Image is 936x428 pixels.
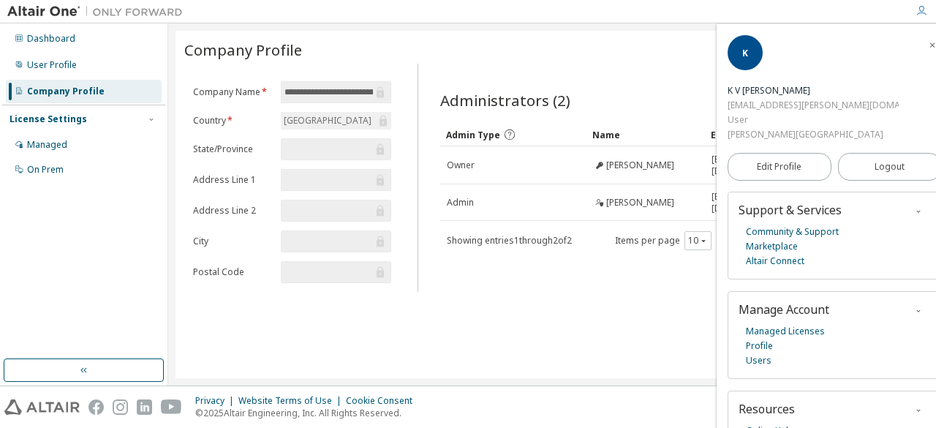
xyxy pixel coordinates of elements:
span: Edit Profile [757,161,801,173]
img: linkedin.svg [137,399,152,415]
a: Community & Support [746,225,839,239]
a: Profile [746,339,773,353]
img: Altair One [7,4,190,19]
div: Dashboard [27,33,75,45]
div: Managed [27,139,67,151]
img: instagram.svg [113,399,128,415]
div: Name [592,123,700,146]
img: youtube.svg [161,399,182,415]
span: [EMAIL_ADDRESS][DOMAIN_NAME] [712,154,785,177]
span: Resources [739,401,795,417]
label: City [193,236,272,247]
div: User Profile [27,59,77,71]
a: Altair Connect [746,254,804,269]
div: On Prem [27,164,64,176]
p: © 2025 Altair Engineering, Inc. All Rights Reserved. [195,407,421,419]
div: [EMAIL_ADDRESS][PERSON_NAME][DOMAIN_NAME] [728,98,899,113]
div: Company Profile [27,86,105,97]
span: Administrators (2) [440,90,570,110]
span: Owner [447,159,475,171]
div: License Settings [10,113,87,125]
img: facebook.svg [88,399,104,415]
a: Managed Licenses [746,324,825,339]
span: Admin [447,197,474,209]
div: User [728,113,899,127]
img: altair_logo.svg [4,399,80,415]
span: Logout [875,159,905,174]
span: K [742,47,748,59]
div: Cookie Consent [346,395,421,407]
span: Company Profile [184,40,302,60]
span: Showing entries 1 through 2 of 2 [447,234,572,247]
div: [GEOGRAPHIC_DATA] [282,113,374,129]
a: Edit Profile [728,153,831,181]
span: [EMAIL_ADDRESS][DOMAIN_NAME] [712,191,785,214]
label: Country [193,115,272,127]
div: Privacy [195,395,238,407]
span: [PERSON_NAME] [606,197,674,209]
span: [PERSON_NAME] [606,159,674,171]
label: State/Province [193,143,272,155]
button: 10 [688,235,708,247]
div: Website Terms of Use [238,395,346,407]
div: [PERSON_NAME][GEOGRAPHIC_DATA] [728,127,899,142]
div: K V BHARADWAJ KARTHIK [728,83,899,98]
span: Support & Services [739,202,842,218]
label: Postal Code [193,266,272,278]
span: Items per page [615,231,712,250]
label: Address Line 2 [193,205,272,217]
div: [GEOGRAPHIC_DATA] [281,112,390,129]
a: Users [746,353,771,368]
span: Manage Account [739,301,829,318]
a: Marketplace [746,239,798,254]
label: Company Name [193,86,272,98]
label: Address Line 1 [193,174,272,186]
div: Email [711,123,772,146]
span: Admin Type [446,129,500,141]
